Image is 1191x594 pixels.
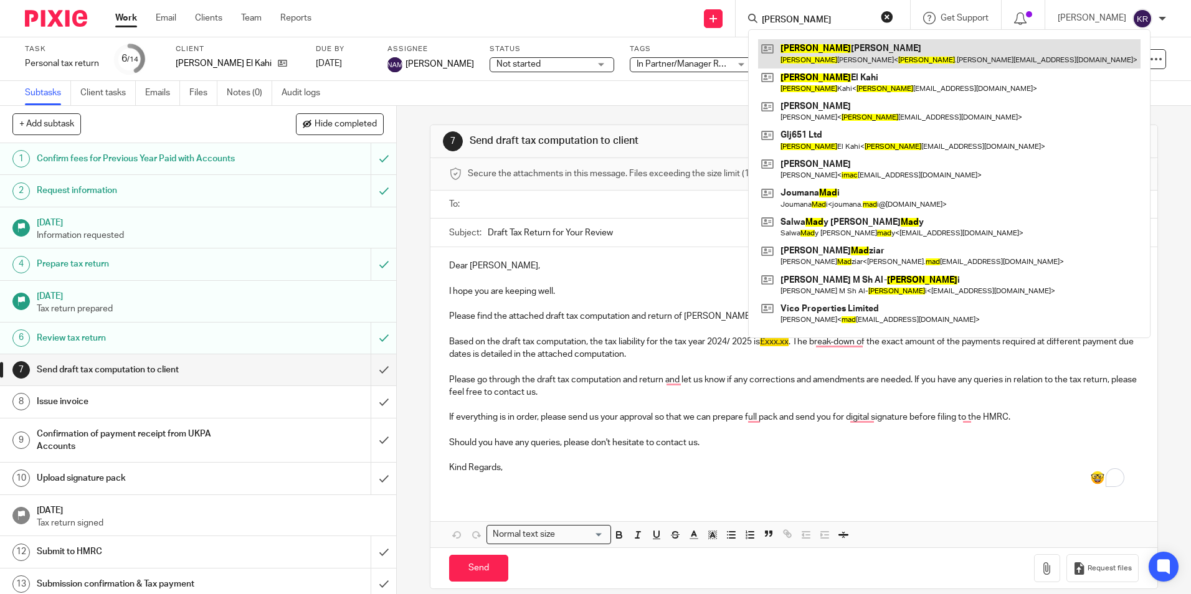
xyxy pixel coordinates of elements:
[296,113,384,134] button: Hide completed
[1132,9,1152,29] img: svg%3E
[176,57,272,70] p: [PERSON_NAME] El Kahi
[490,528,558,541] span: Normal text size
[12,431,30,449] div: 9
[115,12,137,24] a: Work
[145,81,180,105] a: Emails
[12,329,30,347] div: 6
[37,329,251,347] h1: Review tax return
[449,436,1138,449] p: Should you have any queries, please don't hesitate to contact us.
[449,461,1138,474] p: Kind Regards,
[449,374,1138,399] p: Please go through the draft tax computation and return and let us know if any corrections and ame...
[316,44,372,54] label: Due by
[449,336,1138,361] p: Based on the draft tax computation, the tax liability for the tax year 2024/ 2025 is . The break-...
[443,131,463,151] div: 7
[12,150,30,167] div: 1
[37,229,384,242] p: Information requested
[449,198,463,210] label: To:
[127,56,138,63] small: /14
[630,44,754,54] label: Tags
[430,247,1157,496] div: To enrich screen reader interactions, please activate Accessibility in Grammarly extension settings
[25,81,71,105] a: Subtasks
[37,181,251,200] h1: Request information
[486,525,611,544] div: Search for option
[881,11,893,23] button: Clear
[761,15,873,26] input: Search
[189,81,217,105] a: Files
[37,303,384,315] p: Tax return prepared
[195,12,222,24] a: Clients
[12,469,30,487] div: 10
[760,337,789,346] span: £xxx.xx
[280,12,311,24] a: Reports
[37,469,251,488] h1: Upload signature pack
[37,361,251,379] h1: Send draft tax computation to client
[37,214,384,229] h1: [DATE]
[12,182,30,200] div: 2
[449,310,1138,323] p: Please find the attached draft tax computation and return of [PERSON_NAME] El Kahi for the tax ye...
[12,256,30,273] div: 4
[449,555,508,582] input: Send
[406,58,474,70] span: [PERSON_NAME]
[12,393,30,410] div: 8
[1066,554,1139,582] button: Request files
[496,60,541,68] span: Not started
[559,528,604,541] input: Search for option
[37,575,251,593] h1: Submission confirmation & Tax payment
[37,287,384,303] h1: [DATE]
[315,120,377,130] span: Hide completed
[12,575,30,593] div: 13
[449,227,482,239] label: Subject:
[121,52,138,66] div: 6
[37,149,251,168] h1: Confirm fees for Previous Year Paid with Accounts
[470,134,820,148] h1: Send draft tax computation to client
[941,14,989,22] span: Get Support
[37,255,251,273] h1: Prepare tax return
[227,81,272,105] a: Notes (0)
[25,10,87,27] img: Pixie
[449,285,1138,298] p: I hope you are keeping well.
[1088,563,1132,573] span: Request files
[25,57,99,70] div: Personal tax return
[490,44,614,54] label: Status
[449,411,1138,423] p: If everything is in order, please send us your approval so that we can prepare full pack and send...
[37,392,251,411] h1: Issue invoice
[37,517,384,529] p: Tax return signed
[468,167,885,180] span: Secure the attachments in this message. Files exceeding the size limit (10MB) will be secured aut...
[12,361,30,379] div: 7
[156,12,176,24] a: Email
[37,542,251,561] h1: Submit to HMRC
[282,81,330,105] a: Audit logs
[176,44,300,54] label: Client
[80,81,136,105] a: Client tasks
[387,57,402,72] img: svg%3E
[637,60,741,68] span: In Partner/Manager Review
[449,260,1138,272] p: Dear [PERSON_NAME],
[1058,12,1126,24] p: [PERSON_NAME]
[37,425,251,456] h1: Confirmation of payment receipt from UKPA Accounts
[316,59,342,68] span: [DATE]
[37,501,384,517] h1: [DATE]
[241,12,262,24] a: Team
[387,44,474,54] label: Assignee
[12,113,81,134] button: + Add subtask
[12,544,30,561] div: 12
[25,44,99,54] label: Task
